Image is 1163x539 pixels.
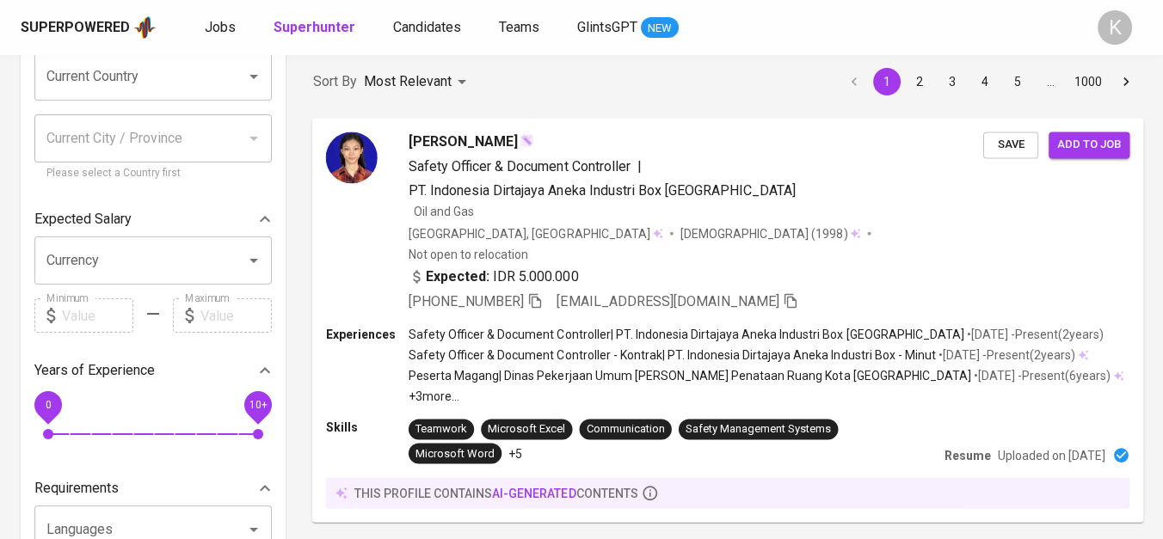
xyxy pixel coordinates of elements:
div: K [1098,10,1132,45]
p: Please select a Country first [46,165,260,182]
a: Jobs [205,17,239,39]
p: Years of Experience [34,360,155,381]
span: PT. Indonesia Dirtajaya Aneka Industri Box [GEOGRAPHIC_DATA] [409,181,796,198]
span: [PERSON_NAME] [409,132,518,152]
button: Go to page 1000 [1069,68,1107,95]
a: Candidates [393,17,465,39]
span: Save [992,135,1030,155]
p: this profile contains contents [354,484,638,501]
p: Skills [326,419,409,436]
span: 10+ [249,399,267,411]
p: Safety Officer & Document Controller | PT. Indonesia Dirtajaya Aneka Industri Box [GEOGRAPHIC_DATA] [409,326,964,343]
p: Experiences [326,326,409,343]
span: [EMAIL_ADDRESS][DOMAIN_NAME] [557,292,779,309]
div: Microsoft Excel [488,421,565,438]
span: Oil and Gas [414,204,474,217]
div: … [1037,73,1064,90]
button: Go to page 2 [906,68,933,95]
span: Teams [499,19,539,35]
span: GlintsGPT [577,19,637,35]
div: Microsoft Word [415,445,495,462]
p: Resume [945,446,991,463]
img: magic_wand.svg [520,133,533,147]
p: Requirements [34,478,119,499]
p: Safety Officer & Document Controller - Kontrak | PT. Indonesia Dirtajaya Aneka Industri Box - Minut [409,346,936,364]
span: Safety Officer & Document Controller [409,157,631,174]
span: Add to job [1057,135,1121,155]
button: Go to next page [1112,68,1140,95]
div: Requirements [34,471,272,505]
div: Expected Salary [34,202,272,236]
input: Value [62,298,133,333]
b: Expected: [426,266,489,286]
p: • [DATE] - Present ( 2 years ) [936,346,1075,364]
a: Superpoweredapp logo [21,15,157,40]
span: AI-generated [492,486,575,499]
span: 0 [45,399,51,411]
div: (1998) [680,224,861,242]
span: [DEMOGRAPHIC_DATA] [680,224,811,242]
button: page 1 [873,68,901,95]
a: Teams [499,17,543,39]
a: GlintsGPT NEW [577,17,679,39]
div: Most Relevant [364,66,472,98]
b: Superhunter [274,19,355,35]
span: | [637,156,642,176]
div: Years of Experience [34,353,272,388]
p: Uploaded on [DATE] [998,446,1105,463]
a: Superhunter [274,17,359,39]
p: Expected Salary [34,209,132,230]
button: Go to page 5 [1004,68,1031,95]
span: Candidates [393,19,461,35]
div: Superpowered [21,18,130,38]
input: Value [200,298,272,333]
p: Most Relevant [364,71,452,92]
button: Add to job [1049,132,1129,158]
button: Open [242,248,266,273]
div: Teamwork [415,421,467,438]
p: • [DATE] - Present ( 6 years ) [971,367,1111,384]
p: Peserta Magang | Dinas Pekerjaan Umum [PERSON_NAME] Penataan Ruang Kota [GEOGRAPHIC_DATA] [409,367,971,384]
p: Sort By [313,71,357,92]
p: +5 [508,444,522,462]
span: Jobs [205,19,236,35]
button: Go to page 4 [971,68,999,95]
span: NEW [641,20,679,37]
p: Not open to relocation [409,245,528,262]
img: b7561f890dc10a81ba2457d2699ff65a.jpg [326,132,378,183]
a: [PERSON_NAME]Safety Officer & Document Controller|PT. Indonesia Dirtajaya Aneka Industri Box [GEO... [313,119,1142,522]
span: [PHONE_NUMBER] [409,292,524,309]
p: • [DATE] - Present ( 2 years ) [964,326,1104,343]
button: Open [242,64,266,89]
button: Go to page 3 [938,68,966,95]
button: Save [983,132,1038,158]
p: +3 more ... [409,388,1123,405]
div: Communication [587,421,665,438]
div: [GEOGRAPHIC_DATA], [GEOGRAPHIC_DATA] [409,224,663,242]
img: app logo [133,15,157,40]
div: Safety Management Systems [686,421,832,438]
nav: pagination navigation [838,68,1142,95]
div: IDR 5.000.000 [409,266,579,286]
